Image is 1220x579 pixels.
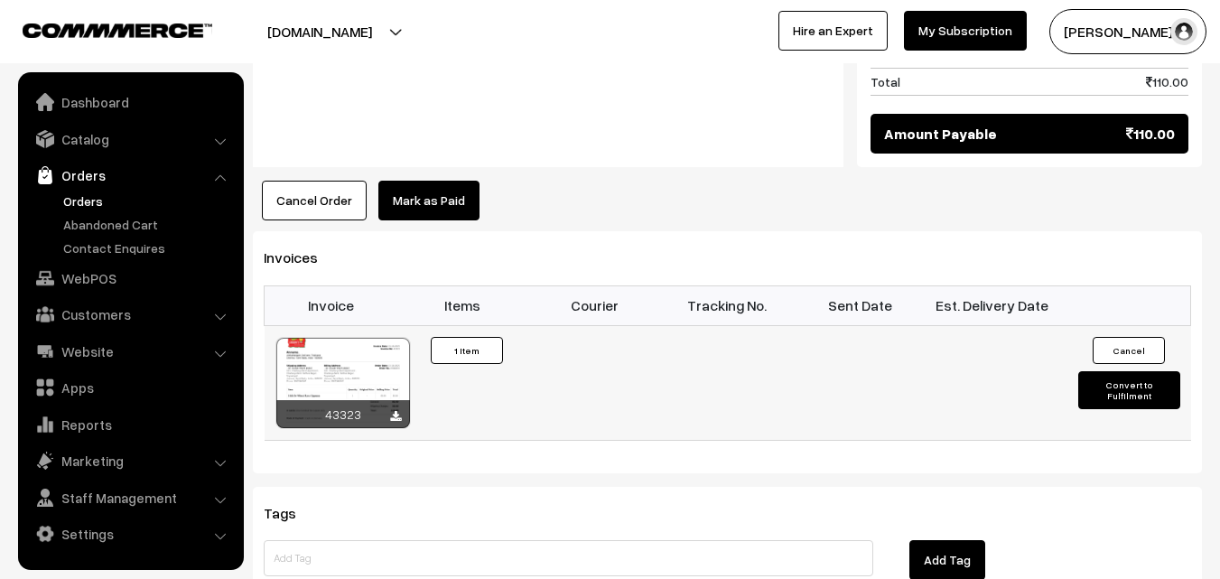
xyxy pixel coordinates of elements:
[1146,72,1188,91] span: 110.00
[23,262,237,294] a: WebPOS
[23,18,181,40] a: COMMMERCE
[23,481,237,514] a: Staff Management
[23,408,237,441] a: Reports
[264,248,340,266] span: Invoices
[529,285,662,325] th: Courier
[926,285,1058,325] th: Est. Delivery Date
[59,238,237,257] a: Contact Enquires
[276,400,410,428] div: 43323
[264,540,873,576] input: Add Tag
[778,11,888,51] a: Hire an Expert
[871,72,900,91] span: Total
[262,181,367,220] button: Cancel Order
[23,335,237,368] a: Website
[59,191,237,210] a: Orders
[1170,18,1197,45] img: user
[23,123,237,155] a: Catalog
[884,123,997,145] span: Amount Payable
[23,159,237,191] a: Orders
[431,337,503,364] button: 1 Item
[1093,337,1165,364] button: Cancel
[1049,9,1206,54] button: [PERSON_NAME] s…
[264,504,318,522] span: Tags
[23,23,212,37] img: COMMMERCE
[23,444,237,477] a: Marketing
[23,371,237,404] a: Apps
[396,285,529,325] th: Items
[661,285,794,325] th: Tracking No.
[23,298,237,331] a: Customers
[1078,371,1180,409] button: Convert to Fulfilment
[794,285,927,325] th: Sent Date
[904,11,1027,51] a: My Subscription
[378,181,480,220] a: Mark as Paid
[204,9,435,54] button: [DOMAIN_NAME]
[23,86,237,118] a: Dashboard
[265,285,397,325] th: Invoice
[59,215,237,234] a: Abandoned Cart
[23,518,237,550] a: Settings
[1126,123,1175,145] span: 110.00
